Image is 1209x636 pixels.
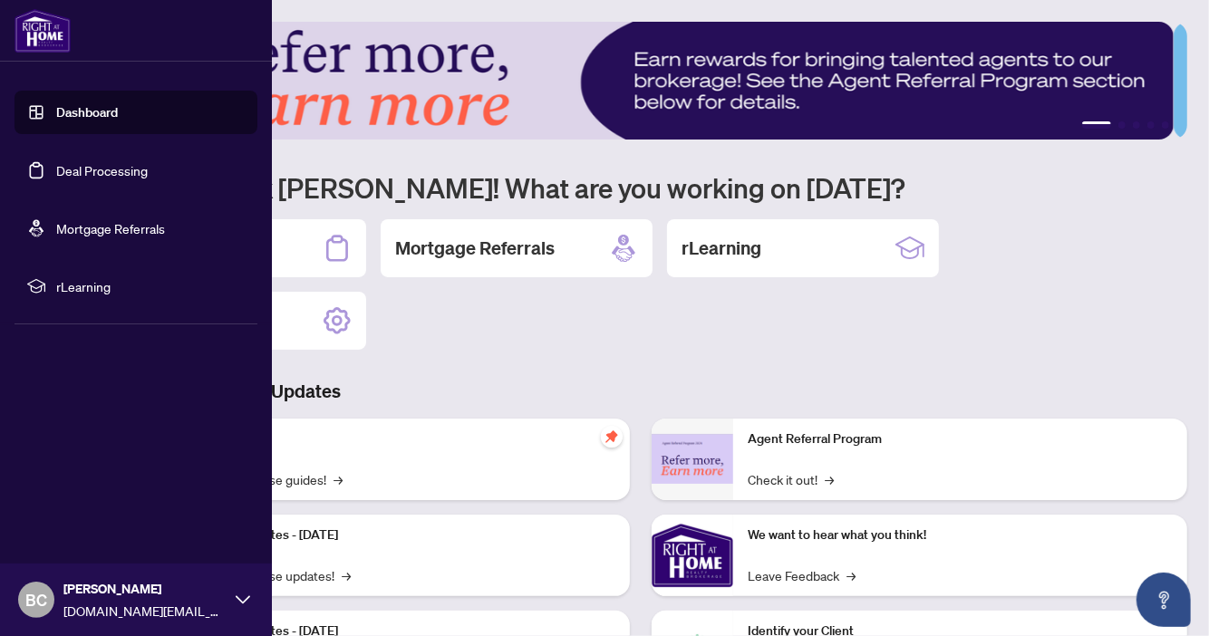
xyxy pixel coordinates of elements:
span: → [334,469,343,489]
span: pushpin [601,426,623,448]
span: → [846,565,856,585]
img: logo [15,9,71,53]
button: 4 [1147,121,1155,129]
p: Platform Updates - [DATE] [190,525,615,545]
h3: Brokerage & Industry Updates [94,379,1187,404]
a: Dashboard [56,104,118,120]
h1: Welcome back [PERSON_NAME]! What are you working on [DATE]? [94,170,1187,205]
button: 3 [1133,121,1140,129]
a: Deal Processing [56,162,148,178]
a: Check it out!→ [748,469,834,489]
img: Agent Referral Program [652,434,733,484]
span: [PERSON_NAME] [63,579,227,599]
button: Open asap [1136,573,1191,627]
span: BC [25,587,47,612]
p: Self-Help [190,429,615,449]
span: → [342,565,351,585]
h2: Mortgage Referrals [395,236,555,261]
img: We want to hear what you think! [652,515,733,596]
button: 1 [1082,121,1111,129]
p: We want to hear what you think! [748,525,1173,545]
p: Agent Referral Program [748,429,1173,449]
a: Leave Feedback→ [748,565,856,585]
h2: rLearning [682,236,761,261]
a: Mortgage Referrals [56,220,165,236]
span: [DOMAIN_NAME][EMAIL_ADDRESS][DOMAIN_NAME] [63,601,227,621]
img: Slide 0 [94,22,1174,140]
button: 2 [1118,121,1126,129]
button: 5 [1162,121,1169,129]
span: rLearning [56,276,245,296]
span: → [825,469,834,489]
